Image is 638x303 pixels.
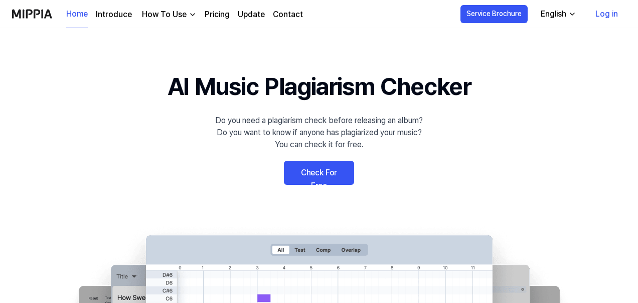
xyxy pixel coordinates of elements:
button: English [533,4,582,24]
a: Check For Free [284,161,354,185]
a: Home [66,1,88,28]
h1: AI Music Plagiarism Checker [168,68,471,105]
img: down [189,11,197,19]
div: How To Use [140,9,189,21]
a: Contact [273,9,303,21]
div: Do you need a plagiarism check before releasing an album? Do you want to know if anyone has plagi... [215,115,423,151]
button: How To Use [140,9,197,21]
a: Update [238,9,265,21]
div: English [539,8,568,20]
a: Pricing [205,9,230,21]
button: Service Brochure [460,5,528,23]
a: Introduce [96,9,132,21]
